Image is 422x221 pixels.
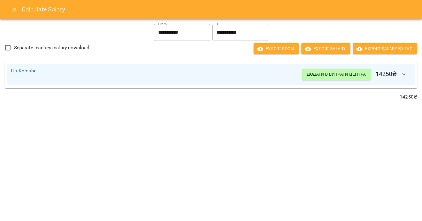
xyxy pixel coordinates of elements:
[11,68,37,74] a: Lía Korduba
[358,45,412,52] span: Export Salary by Tag
[22,5,415,14] h6: Calculate Salary
[302,69,371,80] button: Додати в витрати центра
[307,71,366,78] span: Додати в витрати центра
[7,2,22,17] button: Close
[353,43,417,54] button: Export Salary by Tag
[302,67,411,82] h6: 14250 ₴
[258,45,294,52] span: Export room
[5,93,417,101] p: 14250 ₴
[301,43,350,54] button: Export Salary
[306,45,346,52] span: Export Salary
[14,44,90,51] span: Separate teachers salary download
[254,43,299,54] button: Export room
